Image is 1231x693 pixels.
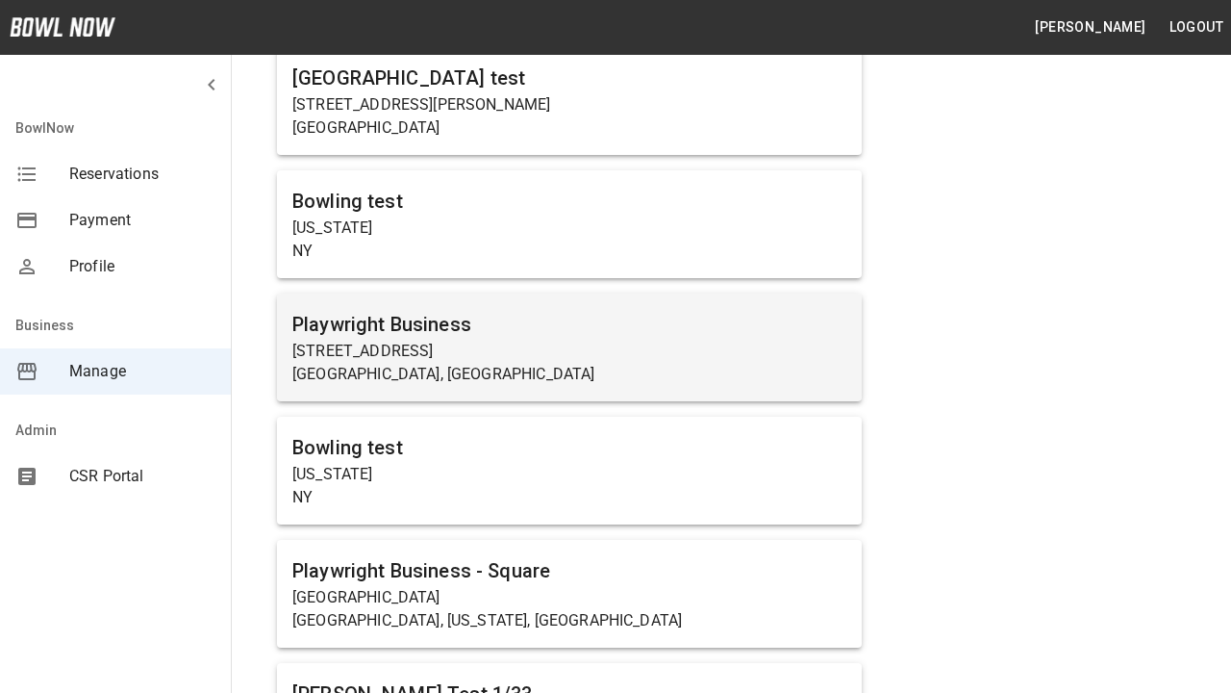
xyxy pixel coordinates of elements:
h6: [GEOGRAPHIC_DATA] test [292,63,846,93]
h6: Bowling test [292,432,846,463]
span: Reservations [69,163,215,186]
button: [PERSON_NAME] [1027,10,1153,45]
span: Manage [69,360,215,383]
h6: Playwright Business - Square [292,555,846,586]
p: [GEOGRAPHIC_DATA], [GEOGRAPHIC_DATA] [292,363,846,386]
p: [STREET_ADDRESS][PERSON_NAME] [292,93,846,116]
p: NY [292,486,846,509]
span: Profile [69,255,215,278]
p: [US_STATE] [292,217,846,240]
p: NY [292,240,846,263]
span: CSR Portal [69,465,215,488]
p: [GEOGRAPHIC_DATA] [292,116,846,140]
p: [US_STATE] [292,463,846,486]
h6: Playwright Business [292,309,846,340]
h6: Bowling test [292,186,846,217]
p: [GEOGRAPHIC_DATA] [292,586,846,609]
p: [GEOGRAPHIC_DATA], [US_STATE], [GEOGRAPHIC_DATA] [292,609,846,632]
span: Payment [69,209,215,232]
img: logo [10,17,115,37]
p: [STREET_ADDRESS] [292,340,846,363]
button: Logout [1162,10,1231,45]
